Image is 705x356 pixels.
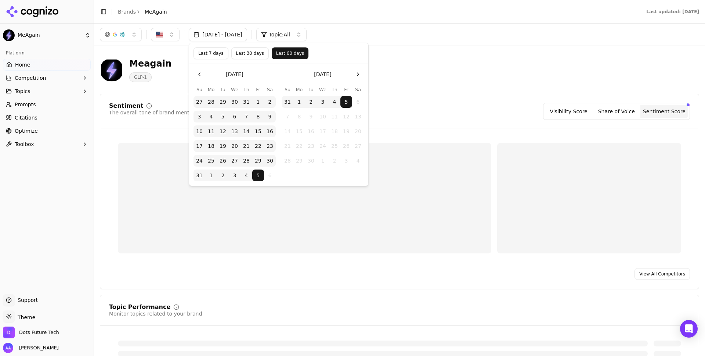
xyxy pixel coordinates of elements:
[352,68,364,80] button: Go to the Next Month
[229,86,241,93] th: Wednesday
[252,140,264,152] button: Friday, August 22nd, 2025, selected
[15,127,38,135] span: Optimize
[352,86,364,93] th: Saturday
[205,155,217,167] button: Monday, August 25th, 2025, selected
[129,58,171,70] div: Meagain
[15,114,37,121] span: Citations
[129,72,152,82] span: GLP-1
[305,96,317,108] button: Tuesday, September 2nd, 2025, selected
[15,61,30,68] span: Home
[3,112,91,124] a: Citations
[217,140,229,152] button: Tuesday, August 19th, 2025, selected
[264,140,276,152] button: Saturday, August 23rd, 2025, selected
[16,345,59,351] span: [PERSON_NAME]
[3,72,91,84] button: Competition
[229,170,241,181] button: Wednesday, September 3rd, 2025, selected
[229,155,241,167] button: Wednesday, August 27th, 2025, selected
[252,86,264,93] th: Friday
[15,140,34,148] span: Toolbox
[640,105,688,118] button: Sentiment Score
[545,105,593,118] button: Visibility Score
[194,111,205,122] button: Sunday, August 3rd, 2025, selected
[646,9,699,15] div: Last updated: [DATE]
[3,343,13,353] img: Ameer Asghar
[634,268,690,280] a: View All Competitors
[205,111,217,122] button: Monday, August 4th, 2025, selected
[264,86,276,93] th: Saturday
[293,96,305,108] button: Monday, September 1st, 2025, selected
[118,9,136,15] a: Brands
[109,103,143,109] div: Sentiment
[15,88,30,95] span: Topics
[217,86,229,93] th: Tuesday
[109,304,170,310] div: Topic Performance
[205,86,217,93] th: Monday
[317,96,329,108] button: Wednesday, September 3rd, 2025, selected
[282,86,293,93] th: Sunday
[100,58,123,82] img: MeAgain
[264,125,276,137] button: Saturday, August 16th, 2025, selected
[15,101,36,108] span: Prompts
[3,327,59,338] button: Open organization switcher
[264,111,276,122] button: Saturday, August 9th, 2025, selected
[252,125,264,137] button: Friday, August 15th, 2025, selected
[269,31,290,38] span: Topic: All
[205,140,217,152] button: Monday, August 18th, 2025, selected
[194,96,205,108] button: Sunday, July 27th, 2025, selected
[680,320,698,338] div: Open Intercom Messenger
[593,105,640,118] button: Share of Voice
[229,125,241,137] button: Wednesday, August 13th, 2025, selected
[3,47,91,59] div: Platform
[19,329,59,336] span: Dots Future Tech
[241,86,252,93] th: Thursday
[194,170,205,181] button: Sunday, August 31st, 2025, selected
[340,86,352,93] th: Friday
[118,8,167,15] nav: breadcrumb
[282,86,364,167] table: September 2025
[252,96,264,108] button: Friday, August 1st, 2025, selected
[217,96,229,108] button: Tuesday, July 29th, 2025, selected
[229,96,241,108] button: Wednesday, July 30th, 2025, selected
[241,170,252,181] button: Thursday, September 4th, 2025, selected
[205,170,217,181] button: Monday, September 1st, 2025, selected
[264,155,276,167] button: Saturday, August 30th, 2025, selected
[252,111,264,122] button: Friday, August 8th, 2025, selected
[3,59,91,71] a: Home
[18,32,82,39] span: MeAgain
[194,68,205,80] button: Go to the Previous Month
[109,310,202,317] div: Monitor topics related to your brand
[305,86,317,93] th: Tuesday
[3,138,91,150] button: Toolbox
[205,125,217,137] button: Monday, August 11th, 2025, selected
[109,109,216,116] div: The overall tone of brand mentions by AI.
[340,96,352,108] button: Today, Friday, September 5th, 2025, selected
[293,86,305,93] th: Monday
[241,125,252,137] button: Thursday, August 14th, 2025, selected
[272,47,308,59] button: Last 60 days
[231,47,269,59] button: Last 30 days
[241,140,252,152] button: Thursday, August 21st, 2025, selected
[194,155,205,167] button: Sunday, August 24th, 2025, selected
[241,96,252,108] button: Thursday, July 31st, 2025, selected
[3,125,91,137] a: Optimize
[145,8,167,15] span: MeAgain
[252,170,264,181] button: Today, Friday, September 5th, 2025, selected
[194,47,228,59] button: Last 7 days
[329,86,340,93] th: Thursday
[252,155,264,167] button: Friday, August 29th, 2025, selected
[3,343,59,353] button: Open user button
[317,86,329,93] th: Wednesday
[3,85,91,97] button: Topics
[229,111,241,122] button: Wednesday, August 6th, 2025, selected
[15,74,46,82] span: Competition
[241,155,252,167] button: Thursday, August 28th, 2025, selected
[3,29,15,41] img: MeAgain
[3,327,15,338] img: Dots Future Tech
[217,170,229,181] button: Tuesday, September 2nd, 2025, selected
[3,99,91,110] a: Prompts
[217,155,229,167] button: Tuesday, August 26th, 2025, selected
[156,31,163,38] img: US
[282,96,293,108] button: Sunday, August 31st, 2025, selected
[205,96,217,108] button: Monday, July 28th, 2025, selected
[329,96,340,108] button: Thursday, September 4th, 2025, selected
